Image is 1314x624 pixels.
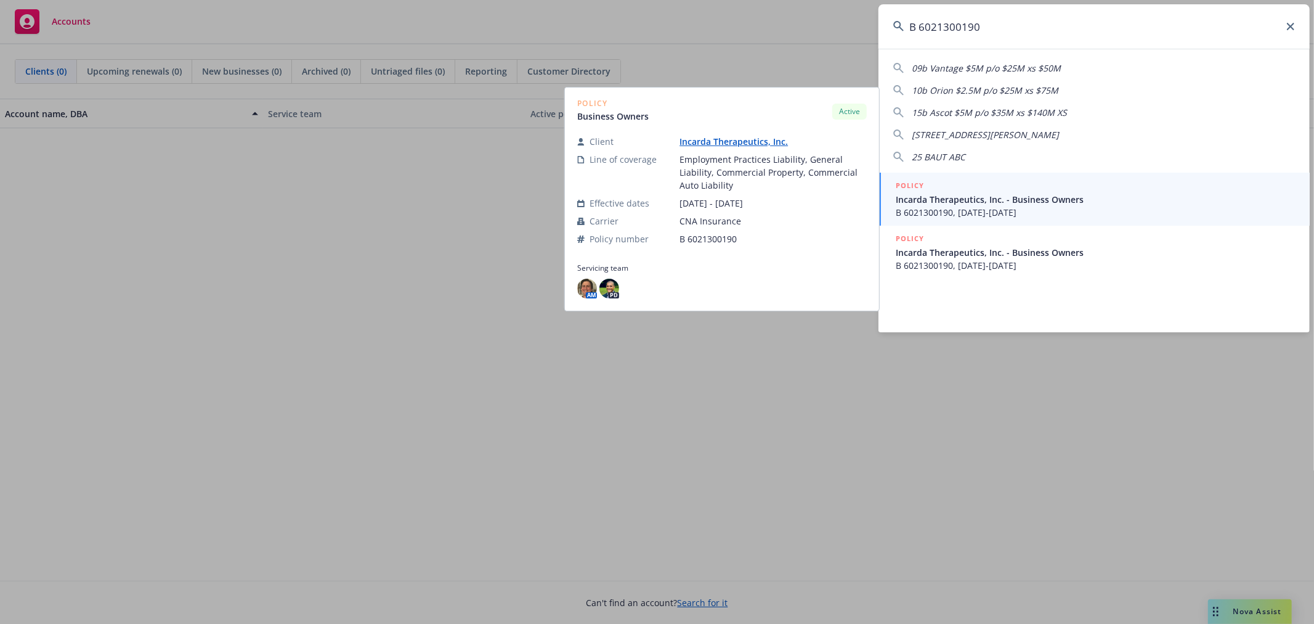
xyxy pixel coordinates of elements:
[878,226,1310,279] a: POLICYIncarda Therapeutics, Inc. - Business OwnersB 6021300190, [DATE]-[DATE]
[896,193,1295,206] span: Incarda Therapeutics, Inc. - Business Owners
[896,179,924,192] h5: POLICY
[912,84,1058,96] span: 10b Orion $2.5M p/o $25M xs $75M
[896,259,1295,272] span: B 6021300190, [DATE]-[DATE]
[912,62,1061,74] span: 09b Vantage $5M p/o $25M xs $50M
[878,173,1310,226] a: POLICYIncarda Therapeutics, Inc. - Business OwnersB 6021300190, [DATE]-[DATE]
[912,129,1059,141] span: [STREET_ADDRESS][PERSON_NAME]
[912,107,1067,118] span: 15b Ascot $5M p/o $35M xs $140M XS
[912,151,965,163] span: 25 BAUT ABC
[896,246,1295,259] span: Incarda Therapeutics, Inc. - Business Owners
[896,206,1295,219] span: B 6021300190, [DATE]-[DATE]
[896,232,924,245] h5: POLICY
[878,4,1310,49] input: Search...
